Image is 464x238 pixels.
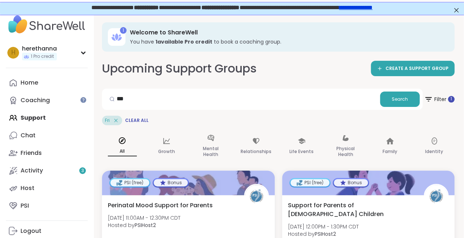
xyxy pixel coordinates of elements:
[21,96,50,104] div: Coaching
[80,97,86,103] iframe: Spotlight
[21,202,29,210] div: PSI
[383,147,397,156] p: Family
[291,179,329,186] div: PSI (free)
[21,79,38,87] div: Home
[6,179,88,197] a: Host
[21,131,36,140] div: Chat
[108,222,180,229] span: Hosted by
[81,168,84,174] span: 3
[108,147,137,156] p: All
[392,96,408,103] span: Search
[108,201,213,210] span: Perinatal Mood Support for Parents
[424,89,454,110] button: Filter 1
[450,96,452,102] span: 1
[6,92,88,109] a: Coaching
[154,179,188,186] div: Bonus
[21,227,41,235] div: Logout
[6,197,88,215] a: PSI
[21,184,34,192] div: Host
[110,179,149,186] div: PSI (free)
[288,201,416,219] span: Support for Parents of [DEMOGRAPHIC_DATA] Children
[6,144,88,162] a: Friends
[289,147,314,156] p: Life Events
[315,230,336,238] b: PSIHost2
[105,118,110,123] span: Fri
[102,60,257,77] h2: Upcoming Support Groups
[425,185,447,208] img: PSIHost2
[108,214,180,222] span: [DATE] 11:00AM - 12:30PM CDT
[130,29,444,37] h3: Welcome to ShareWell
[31,53,54,60] span: 1 Pro credit
[334,179,368,186] div: Bonus
[386,66,449,72] span: CREATE A SUPPORT GROUP
[6,74,88,92] a: Home
[21,167,43,175] div: Activity
[125,118,149,123] span: Clear All
[22,45,57,53] div: herethanna
[130,38,444,45] h3: You have to book a coaching group.
[158,147,175,156] p: Growth
[380,92,420,107] button: Search
[11,48,15,57] span: h
[135,222,156,229] b: PSIHost2
[241,147,271,156] p: Relationships
[156,38,212,45] b: 1 available Pro credit
[6,127,88,144] a: Chat
[371,61,454,76] a: CREATE A SUPPORT GROUP
[120,27,127,34] div: 1
[196,144,225,159] p: Mental Health
[288,223,359,230] span: [DATE] 12:00PM - 1:30PM CDT
[424,90,454,108] span: Filter
[245,185,268,208] img: PSIHost2
[331,144,360,159] p: Physical Health
[21,149,42,157] div: Friends
[425,147,443,156] p: Identity
[288,230,359,238] span: Hosted by
[6,162,88,179] a: Activity3
[6,12,88,37] img: ShareWell Nav Logo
